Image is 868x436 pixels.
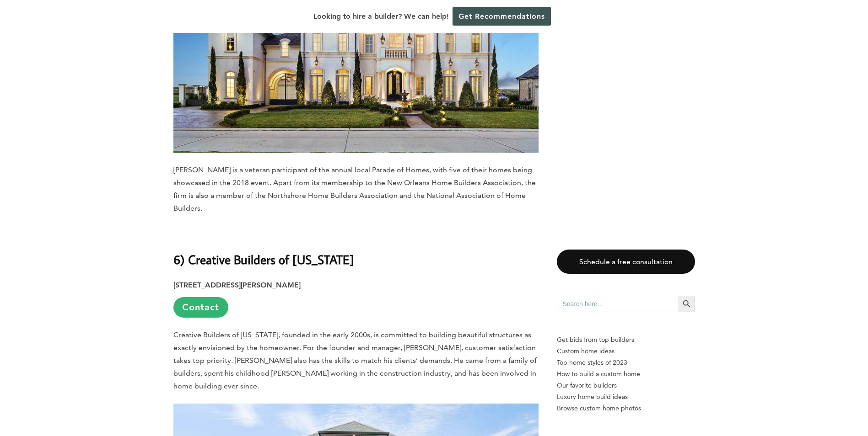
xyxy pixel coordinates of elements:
a: How to build a custom home [557,368,695,380]
a: Schedule a free consultation [557,250,695,274]
b: 6) Creative Builders of [US_STATE] [173,251,354,267]
a: Custom home ideas [557,346,695,357]
a: Get Recommendations [453,7,551,26]
strong: [STREET_ADDRESS][PERSON_NAME] [173,281,301,289]
a: Contact [173,297,228,318]
a: Our favorite builders [557,380,695,391]
input: Search here... [557,296,679,312]
p: Get bids from top builders [557,334,695,346]
a: Luxury home build ideas [557,391,695,403]
svg: Search [682,299,692,309]
a: Top home styles of 2023 [557,357,695,368]
span: [PERSON_NAME] is a veteran participant of the annual local Parade of Homes, with five of their ho... [173,165,536,213]
span: Creative Builders of [US_STATE], founded in the early 2000s, is committed to building beautiful s... [173,330,537,390]
a: Browse custom home photos [557,403,695,414]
